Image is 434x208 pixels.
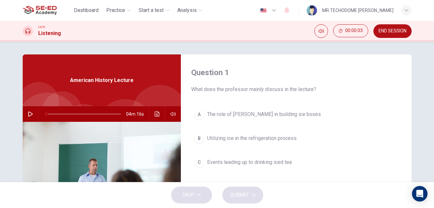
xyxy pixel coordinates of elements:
[194,133,205,144] div: B
[314,24,328,38] div: Mute
[23,4,57,17] img: SE-ED Academy logo
[322,6,393,14] div: MR.TECHODOME [PERSON_NAME]
[191,67,401,78] h4: Question 1
[307,5,317,16] img: Profile picture
[191,130,401,146] button: BUtilizing ice in the refrigeration process
[191,86,401,93] span: What does the professor mainly discuss in the lecture?
[126,106,149,122] span: 04m 16s
[139,6,164,14] span: Start a test
[333,24,368,38] div: Hide
[207,110,321,118] span: The role of [PERSON_NAME] in building ice boxes
[152,106,162,122] button: Click to see the audio transcription
[38,29,61,37] h1: Listening
[70,76,134,84] span: American History Lecture
[191,106,401,122] button: AThe role of [PERSON_NAME] in building ice boxes
[38,25,45,29] span: CEFR
[136,5,172,16] button: Start a test
[175,5,205,16] button: Analysis
[191,178,401,194] button: DHome ice delivery by horse and buggy
[74,6,99,14] span: Dashboard
[194,109,205,120] div: A
[106,6,125,14] span: Practice
[379,29,406,34] span: END SESSION
[194,157,205,168] div: C
[207,134,297,142] span: Utilizing ice in the refrigeration process
[333,24,368,37] button: 00:00:03
[194,181,205,191] div: D
[177,6,197,14] span: Analysis
[71,5,101,16] button: Dashboard
[259,8,267,13] img: en
[412,186,428,202] div: Open Intercom Messenger
[373,24,412,38] button: END SESSION
[191,154,401,170] button: CEvents leading up to drinking iced tea
[207,158,292,166] span: Events leading up to drinking iced tea
[23,4,72,17] a: SE-ED Academy logo
[104,5,134,16] button: Practice
[345,28,363,33] span: 00:00:03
